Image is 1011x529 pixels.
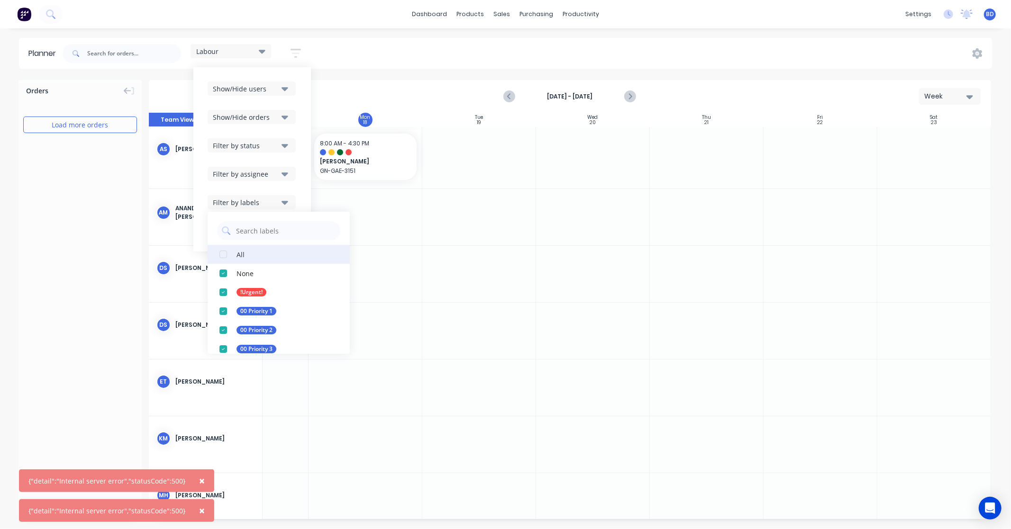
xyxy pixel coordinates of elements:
[156,142,171,156] div: AS
[28,506,185,516] div: {"detail":"Internal server error","statusCode":500}
[320,167,411,174] p: GN-GAE-3151
[931,120,937,125] div: 23
[237,307,276,315] div: 00 Priority 1
[588,115,598,120] div: Wed
[237,249,245,259] div: All
[986,10,994,18] span: BD
[23,117,137,133] button: Load more orders
[320,139,369,147] span: 8:00 AM - 4:30 PM
[930,115,938,120] div: Sat
[515,7,558,21] div: purchasing
[320,157,402,166] span: [PERSON_NAME]
[175,264,255,272] div: [PERSON_NAME]
[702,115,711,120] div: Thu
[190,499,214,522] button: Close
[175,434,255,443] div: [PERSON_NAME]
[26,86,48,96] span: Orders
[208,167,296,181] button: Filter by assignee
[156,318,171,332] div: DS
[237,268,254,278] div: None
[213,169,279,179] div: Filter by assignee
[17,7,31,21] img: Factory
[704,120,709,125] div: 21
[175,321,255,329] div: [PERSON_NAME]
[522,92,617,101] strong: [DATE] - [DATE]
[28,48,61,59] div: Planner
[901,7,936,21] div: settings
[237,345,276,353] div: 00 Priority 3
[87,44,181,63] input: Search for orders...
[237,288,266,296] div: !Urgent!
[213,112,279,122] div: Show/Hide orders
[208,195,296,209] button: Filter by labels
[818,115,823,120] div: Fri
[149,113,206,127] button: Team View
[156,375,171,389] div: ET
[28,476,185,486] div: {"detail":"Internal server error","statusCode":500}
[190,469,214,492] button: Close
[590,120,596,125] div: 20
[235,221,336,240] input: Search labels
[175,204,255,221] div: Anandakishore [PERSON_NAME]
[477,120,481,125] div: 19
[199,474,205,487] span: ×
[199,504,205,517] span: ×
[213,141,279,151] div: Filter by status
[208,110,296,124] button: Show/Hide orders
[175,377,255,386] div: [PERSON_NAME]
[156,431,171,446] div: KM
[196,46,219,56] span: Labour
[208,81,296,96] button: Show/Hide users
[924,91,968,101] div: Week
[175,145,255,153] div: [PERSON_NAME]
[364,120,367,125] div: 18
[175,491,255,500] div: [PERSON_NAME]
[489,7,515,21] div: sales
[213,197,279,207] div: Filter by labels
[237,326,276,334] div: 00 Priority 2
[818,120,823,125] div: 22
[475,115,483,120] div: Tue
[213,84,279,94] div: Show/Hide users
[156,206,171,220] div: AM
[208,138,296,152] button: Filter by status
[452,7,489,21] div: products
[156,261,171,275] div: DS
[979,497,1002,520] div: Open Intercom Messenger
[919,88,981,105] button: Week
[360,115,371,120] div: Mon
[407,7,452,21] a: dashboard
[558,7,604,21] div: productivity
